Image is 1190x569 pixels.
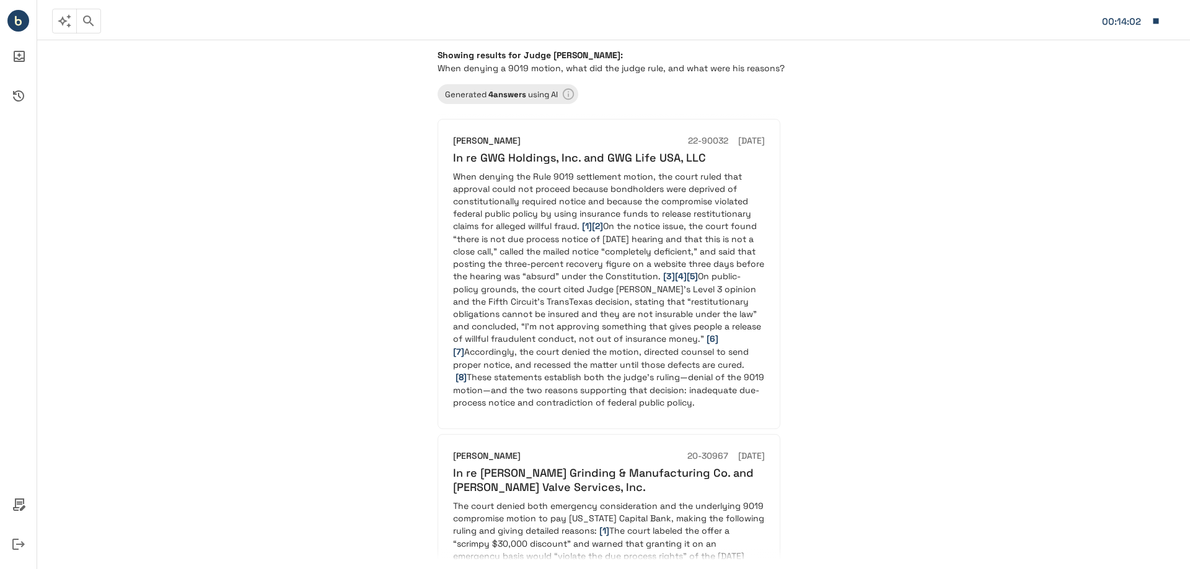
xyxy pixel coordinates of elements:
h6: 20-30967 [687,450,728,463]
p: When denying the Rule 9019 settlement motion, the court ruled that approval could not proceed bec... [453,170,765,409]
span: [1] [599,525,609,536]
p: When denying a 9019 motion, what did the judge rule, and what were his reasons? [438,62,790,74]
span: [2] [592,220,603,232]
h6: [DATE] [738,450,765,463]
span: [5] [687,271,698,282]
span: [1] [582,220,592,232]
h6: [PERSON_NAME] [453,450,521,463]
span: Generated using AI [438,89,565,100]
h6: Showing results for Judge [PERSON_NAME]: [438,50,790,61]
span: [3] [663,271,675,282]
h6: In re [PERSON_NAME] Grinding & Manufacturing Co. and [PERSON_NAME] Valve Services, Inc. [453,466,765,495]
h6: [PERSON_NAME] [453,134,521,148]
h6: 22-90032 [688,134,728,148]
span: [7] [453,346,464,357]
h6: In re GWG Holdings, Inc. and GWG Life USA, LLC [453,150,765,165]
b: 4 answer s [488,89,526,100]
span: [6] [707,333,718,344]
span: [4] [675,271,687,282]
span: [8] [456,371,467,383]
div: Matter: 041634.0001 [1102,14,1145,30]
button: Matter: 041634.0001 [1096,8,1166,34]
h6: [DATE] [738,134,765,148]
div: Learn more about your results [438,84,578,104]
